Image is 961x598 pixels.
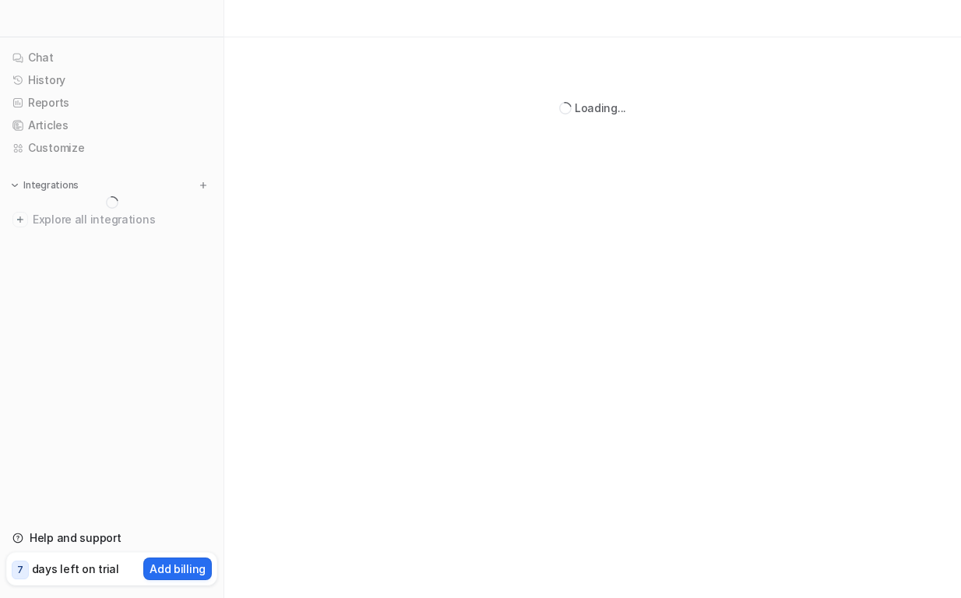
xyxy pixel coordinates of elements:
a: Help and support [6,527,217,549]
img: expand menu [9,180,20,191]
span: Explore all integrations [33,207,211,232]
button: Add billing [143,558,212,580]
a: History [6,69,217,91]
a: Articles [6,114,217,136]
button: Integrations [6,178,83,193]
a: Explore all integrations [6,209,217,230]
a: Chat [6,47,217,69]
p: Add billing [150,561,206,577]
img: menu_add.svg [198,180,209,191]
p: Integrations [23,179,79,192]
p: days left on trial [32,561,119,577]
a: Reports [6,92,217,114]
img: explore all integrations [12,212,28,227]
a: Customize [6,137,217,159]
p: 7 [17,563,23,577]
div: Loading... [575,100,626,116]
